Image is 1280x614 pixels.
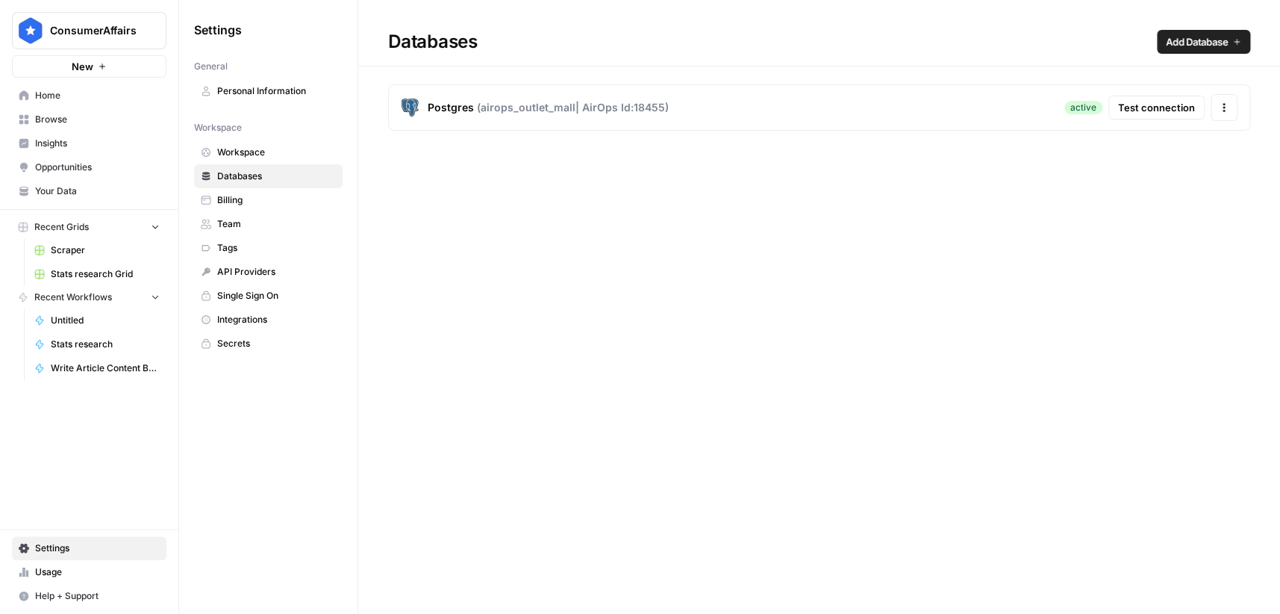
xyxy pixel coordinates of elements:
[217,313,336,326] span: Integrations
[1166,34,1228,49] span: Add Database
[194,332,343,356] a: Secrets
[194,60,228,73] span: General
[35,161,160,174] span: Opportunities
[51,244,160,257] span: Scraper
[72,59,93,74] span: New
[12,155,166,179] a: Opportunities
[51,362,160,375] span: Write Article Content Brief
[35,542,160,555] span: Settings
[34,220,89,234] span: Recent Grids
[12,536,166,560] a: Settings
[194,140,343,164] a: Workspace
[12,179,166,203] a: Your Data
[1108,96,1205,120] button: Test connection
[12,84,166,108] a: Home
[477,100,669,115] span: ( airops_outlet_mall | AirOps Id: 18455 )
[217,84,336,98] span: Personal Information
[194,121,242,134] span: Workspace
[428,100,474,115] span: Postgres
[51,314,160,327] span: Untitled
[28,308,166,332] a: Untitled
[35,565,160,579] span: Usage
[217,337,336,350] span: Secrets
[35,589,160,603] span: Help + Support
[194,212,343,236] a: Team
[35,113,160,126] span: Browse
[1157,30,1250,54] a: Add Database
[358,30,1280,54] div: Databases
[51,267,160,281] span: Stats research Grid
[217,170,336,183] span: Databases
[217,146,336,159] span: Workspace
[12,108,166,131] a: Browse
[194,188,343,212] a: Billing
[194,79,343,103] a: Personal Information
[51,338,160,351] span: Stats research
[217,193,336,207] span: Billing
[28,238,166,262] a: Scraper
[50,23,140,38] span: ConsumerAffairs
[12,584,166,608] button: Help + Support
[217,265,336,279] span: API Providers
[194,260,343,284] a: API Providers
[194,236,343,260] a: Tags
[217,289,336,303] span: Single Sign On
[1064,101,1102,114] div: active
[35,184,160,198] span: Your Data
[217,241,336,255] span: Tags
[34,291,112,304] span: Recent Workflows
[17,17,44,44] img: ConsumerAffairs Logo
[35,137,160,150] span: Insights
[12,560,166,584] a: Usage
[194,284,343,308] a: Single Sign On
[194,308,343,332] a: Integrations
[194,164,343,188] a: Databases
[12,131,166,155] a: Insights
[12,12,166,49] button: Workspace: ConsumerAffairs
[28,262,166,286] a: Stats research Grid
[194,21,242,39] span: Settings
[217,217,336,231] span: Team
[28,332,166,356] a: Stats research
[35,89,160,102] span: Home
[1118,100,1195,115] span: Test connection
[12,55,166,78] button: New
[28,356,166,380] a: Write Article Content Brief
[12,286,166,308] button: Recent Workflows
[12,216,166,238] button: Recent Grids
